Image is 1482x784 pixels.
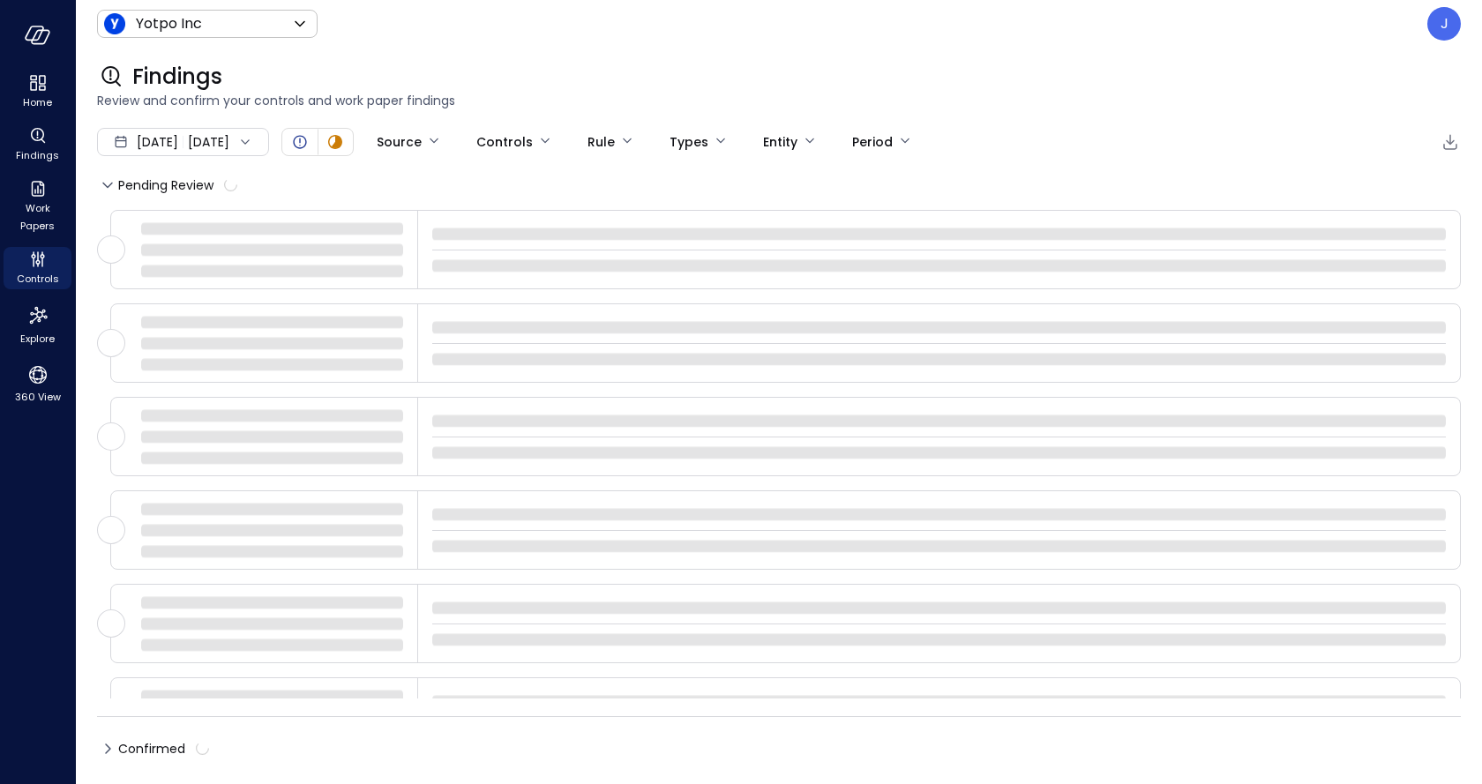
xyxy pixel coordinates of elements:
[118,735,209,763] span: Confirmed
[136,13,202,34] p: Yotpo Inc
[4,123,71,166] div: Findings
[1427,7,1461,41] div: Jil Amoranto
[670,127,708,157] div: Types
[476,127,533,157] div: Controls
[11,199,64,235] span: Work Papers
[852,127,893,157] div: Period
[104,13,125,34] img: Icon
[224,178,237,191] span: calculating...
[23,93,52,111] span: Home
[196,742,209,755] span: calculating...
[97,91,1461,110] span: Review and confirm your controls and work paper findings
[4,360,71,407] div: 360 View
[289,131,311,153] div: Open
[325,131,346,153] div: In Progress
[17,270,59,287] span: Controls
[4,71,71,113] div: Home
[377,127,422,157] div: Source
[15,388,61,406] span: 360 View
[118,171,237,199] span: Pending Review
[20,330,55,347] span: Explore
[588,127,615,157] div: Rule
[763,127,797,157] div: Entity
[4,247,71,289] div: Controls
[137,132,178,152] span: [DATE]
[16,146,59,164] span: Findings
[4,176,71,236] div: Work Papers
[1441,13,1448,34] p: J
[132,63,222,91] span: Findings
[4,300,71,349] div: Explore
